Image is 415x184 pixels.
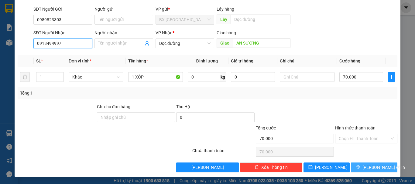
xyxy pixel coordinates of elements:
span: Giao [217,38,233,48]
span: save [308,165,313,170]
input: VD: Bàn, Ghế [128,72,183,82]
div: Tổng: 1 [20,90,161,96]
span: Giá trị hàng [231,59,253,63]
span: plus [388,75,395,79]
input: Ghi Chú [280,72,334,82]
span: printer [356,165,360,170]
span: Xóa Thông tin [261,164,288,171]
span: Cước hàng [339,59,360,63]
span: Định lượng [196,59,218,63]
button: [PERSON_NAME] [176,162,238,172]
span: user-add [145,41,149,46]
span: Đơn vị tính [69,59,91,63]
span: BX Quảng Ngãi [159,15,211,24]
span: Lấy [217,15,231,24]
div: SĐT Người Gửi [33,6,92,12]
span: delete [255,165,259,170]
button: plus [388,72,395,82]
button: deleteXóa Thông tin [240,162,302,172]
input: 0 [231,72,275,82]
span: [PERSON_NAME] [191,164,224,171]
span: Dọc đường [159,39,211,48]
th: Ghi chú [277,55,337,67]
input: Dọc đường [231,15,290,24]
label: Hình thức thanh toán [335,125,376,130]
div: VP gửi [156,6,214,12]
span: VP Nhận [156,30,173,35]
span: kg [220,72,226,82]
span: Lấy hàng [217,7,234,12]
div: Người gửi [94,6,153,12]
span: Thu Hộ [176,104,190,109]
button: printer[PERSON_NAME] và In [351,162,397,172]
span: SL [36,59,41,63]
span: Giao hàng [217,30,236,35]
span: Tổng cước [256,125,276,130]
div: Người nhận [94,29,153,36]
span: Tên hàng [128,59,148,63]
span: [PERSON_NAME] [315,164,348,171]
button: delete [20,72,30,82]
span: Khác [72,72,120,82]
button: save[PERSON_NAME] [304,162,350,172]
input: Ghi chú đơn hàng [97,112,175,122]
div: Chưa thanh toán [192,147,255,158]
input: Dọc đường [233,38,290,48]
div: SĐT Người Nhận [33,29,92,36]
label: Ghi chú đơn hàng [97,104,130,109]
span: [PERSON_NAME] và In [362,164,405,171]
